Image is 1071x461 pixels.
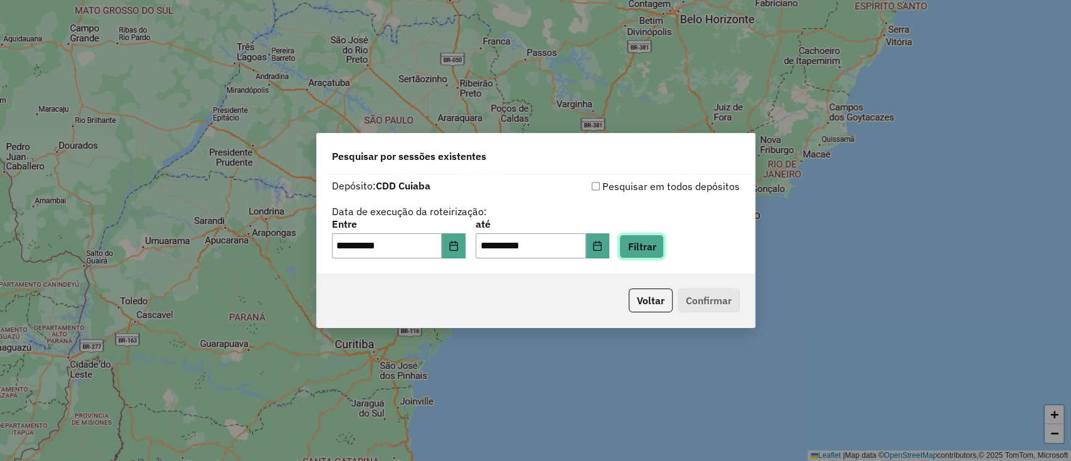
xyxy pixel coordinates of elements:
button: Choose Date [586,233,610,258]
label: Data de execução da roteirização: [332,204,487,219]
label: Depósito: [332,178,430,193]
button: Filtrar [619,235,664,258]
div: Pesquisar em todos depósitos [536,179,740,194]
strong: CDD Cuiaba [376,179,430,192]
button: Choose Date [442,233,466,258]
button: Voltar [629,289,673,312]
label: Entre [332,216,466,231]
span: Pesquisar por sessões existentes [332,149,486,164]
label: até [476,216,609,231]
